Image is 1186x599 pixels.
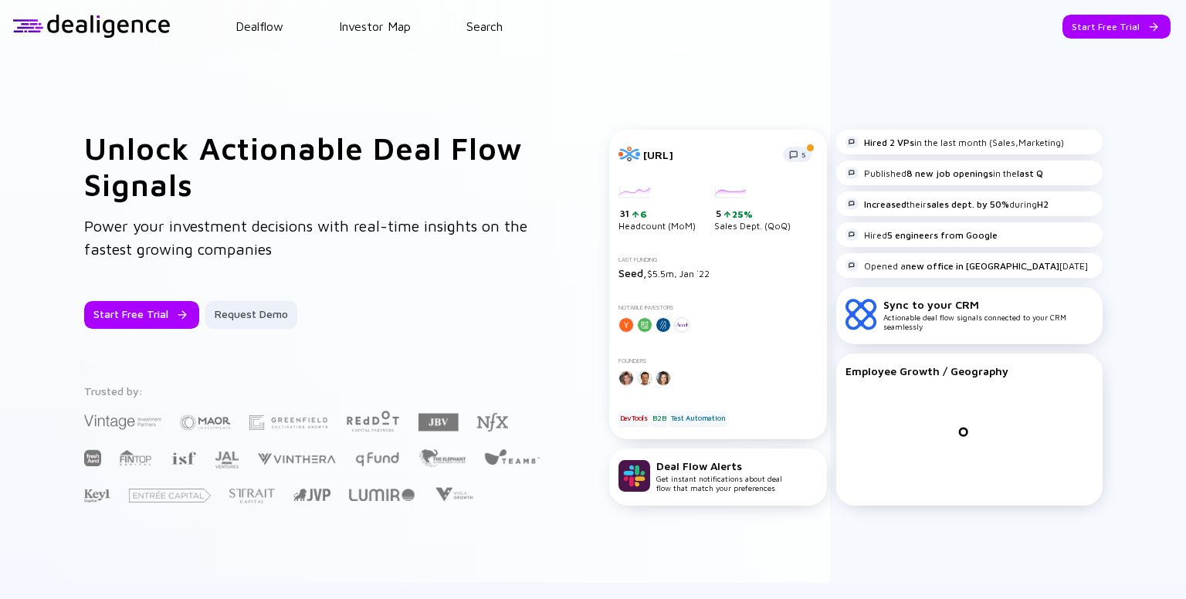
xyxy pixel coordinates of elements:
[845,364,1093,377] div: Employee Growth / Geography
[84,384,543,398] div: Trusted by:
[293,489,330,501] img: Jerusalem Venture Partners
[466,19,503,33] a: Search
[1037,198,1049,210] strong: H2
[620,208,696,220] div: 31
[84,217,527,258] span: Power your investment decisions with real-time insights on the fastest growing companies
[845,228,998,241] div: Hired
[346,408,400,433] img: Red Dot Capital Partners
[339,19,411,33] a: Investor Map
[484,448,540,465] img: Team8
[656,459,782,472] div: Deal Flow Alerts
[716,208,791,220] div: 5
[120,449,152,466] img: FINTOP Capital
[906,260,1059,272] strong: new office in [GEOGRAPHIC_DATA]
[618,266,647,279] span: Seed,
[618,411,649,426] div: DevTools
[618,304,818,311] div: Notable Investors
[477,413,508,431] img: NFX
[864,198,906,210] strong: Increased
[643,148,774,161] div: [URL]
[84,413,161,431] img: Vintage Investment Partners
[618,187,696,232] div: Headcount (MoM)
[349,489,415,501] img: Lumir Ventures
[418,412,459,432] img: JBV Capital
[639,208,647,220] div: 6
[618,266,818,279] div: $5.5m, Jan `22
[730,208,753,220] div: 25%
[249,415,327,430] img: Greenfield Partners
[845,167,1043,179] div: Published in the
[84,301,199,329] button: Start Free Trial
[845,136,1064,148] div: in the last month (Sales,Marketing)
[84,130,547,202] h1: Unlock Actionable Deal Flow Signals
[618,357,818,364] div: Founders
[618,256,818,263] div: Last Funding
[906,168,993,179] strong: 8 new job openings
[845,259,1088,272] div: Opened a [DATE]
[180,410,231,435] img: Maor Investments
[864,137,914,148] strong: Hired 2 VPs
[236,19,283,33] a: Dealflow
[669,411,727,426] div: Test Automation
[845,198,1049,210] div: their during
[883,298,1093,311] div: Sync to your CRM
[714,187,791,232] div: Sales Dept. (QoQ)
[883,298,1093,331] div: Actionable deal flow signals connected to your CRM seamlessly
[354,449,400,468] img: Q Fund
[433,487,474,502] img: Viola Growth
[418,449,466,467] img: The Elephant
[887,229,998,241] strong: 5 engineers from Google
[257,452,336,466] img: Vinthera
[927,198,1009,210] strong: sales dept. by 50%
[129,489,211,503] img: Entrée Capital
[84,489,110,503] img: Key1 Capital
[205,301,297,329] button: Request Demo
[1062,15,1171,39] button: Start Free Trial
[1017,168,1043,179] strong: last Q
[651,411,667,426] div: B2B
[215,452,239,469] img: JAL Ventures
[229,489,275,503] img: Strait Capital
[171,451,196,465] img: Israel Secondary Fund
[656,459,782,492] div: Get instant notifications about deal flow that match your preferences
